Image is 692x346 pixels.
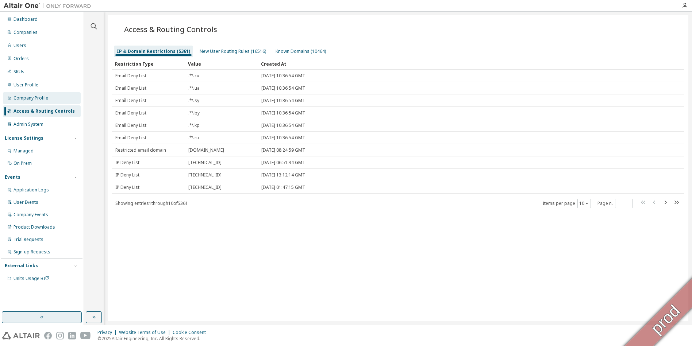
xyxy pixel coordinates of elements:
span: Email Deny List [115,123,146,128]
span: .*\.ru [188,135,199,141]
div: SKUs [14,69,24,75]
span: Email Deny List [115,85,146,91]
div: Companies [14,30,38,35]
span: Page n. [597,199,633,208]
div: On Prem [14,160,32,166]
div: Cookie Consent [173,330,210,335]
div: Website Terms of Use [119,330,173,335]
div: Created At [261,58,664,70]
span: .*\.cu [188,73,199,79]
span: [DATE] 10:36:54 GMT [261,85,305,91]
div: License Settings [5,135,43,141]
span: [DATE] 06:51:34 GMT [261,160,305,166]
span: [DATE] 13:12:14 GMT [261,172,305,178]
span: Email Deny List [115,73,146,79]
span: IP Deny List [115,172,139,178]
button: 10 [579,201,589,206]
div: Trial Requests [14,237,43,242]
div: New User Routing Rules (16516) [200,48,266,54]
span: .*\.ua [188,85,200,91]
span: .*\.by [188,110,200,116]
span: [DATE] 01:47:15 GMT [261,184,305,190]
div: Known Domains (10464) [276,48,326,54]
img: linkedin.svg [68,332,76,339]
div: Admin System [14,121,43,127]
div: Application Logs [14,187,49,193]
span: IP Deny List [115,160,139,166]
p: © 2025 Altair Engineering, Inc. All Rights Reserved. [97,335,210,342]
span: [TECHNICAL_ID] [188,160,222,166]
div: Privacy [97,330,119,335]
div: User Profile [14,82,38,88]
img: altair_logo.svg [2,332,40,339]
div: Restriction Type [115,58,182,70]
img: facebook.svg [44,332,52,339]
span: Email Deny List [115,135,146,141]
div: IP & Domain Restrictions (5361) [117,48,190,54]
span: [DATE] 10:36:54 GMT [261,135,305,141]
span: [DATE] 10:36:54 GMT [261,110,305,116]
span: .*\.sy [188,98,199,104]
span: IP Deny List [115,184,139,190]
img: instagram.svg [56,332,64,339]
div: Managed [14,148,34,154]
div: Events [5,174,20,180]
span: [TECHNICAL_ID] [188,184,222,190]
span: Access & Routing Controls [124,24,217,34]
div: Company Profile [14,95,48,101]
span: [DATE] 08:24:59 GMT [261,147,305,153]
span: Showing entries 1 through 10 of 5361 [115,200,188,206]
div: User Events [14,199,38,205]
div: Dashboard [14,16,38,22]
div: Sign-up Requests [14,249,50,255]
span: Email Deny List [115,98,146,104]
span: Email Deny List [115,110,146,116]
div: Value [188,58,255,70]
div: Company Events [14,212,48,218]
span: Items per page [543,199,591,208]
div: Product Downloads [14,224,55,230]
span: [TECHNICAL_ID] [188,172,222,178]
div: External Links [5,263,38,269]
div: Orders [14,56,29,62]
span: [DATE] 10:36:54 GMT [261,98,305,104]
span: [DATE] 10:36:54 GMT [261,73,305,79]
span: Units Usage BI [14,275,49,281]
span: [DOMAIN_NAME] [188,147,224,153]
span: .*\.kp [188,123,200,128]
div: Access & Routing Controls [14,108,75,114]
img: youtube.svg [80,332,91,339]
span: Restricted email domain [115,147,166,153]
span: [DATE] 10:36:54 GMT [261,123,305,128]
div: Users [14,43,26,48]
img: Altair One [4,2,95,9]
